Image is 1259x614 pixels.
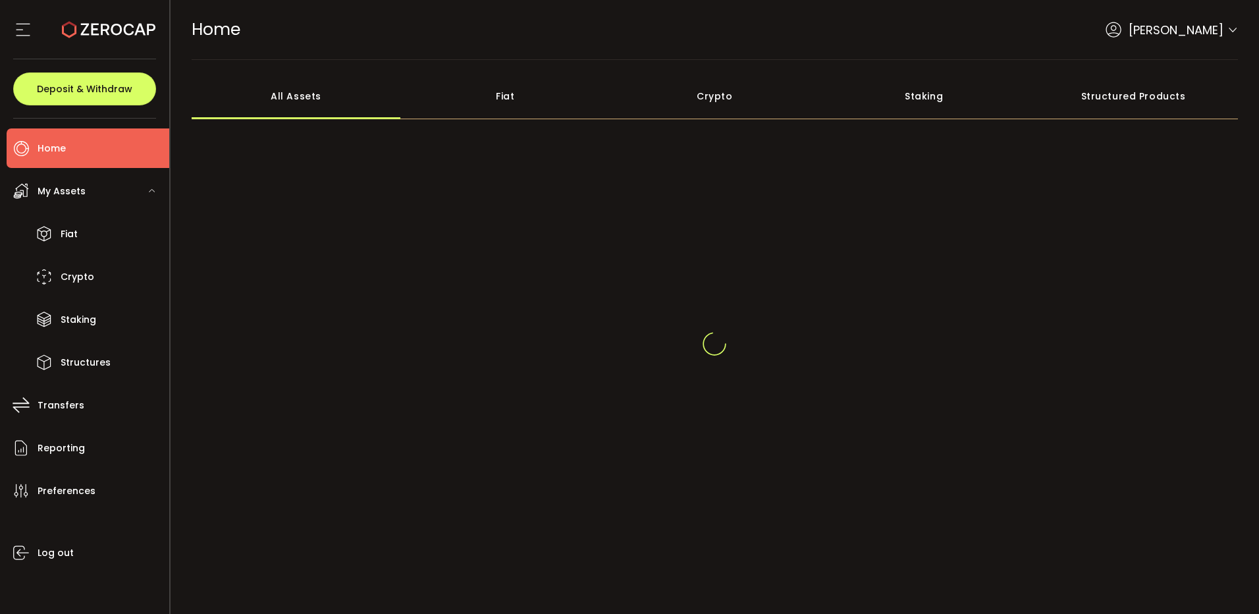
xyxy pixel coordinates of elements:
[37,84,132,94] span: Deposit & Withdraw
[38,544,74,563] span: Log out
[61,225,78,244] span: Fiat
[38,396,84,415] span: Transfers
[38,139,66,158] span: Home
[192,73,401,119] div: All Assets
[819,73,1029,119] div: Staking
[400,73,610,119] div: Fiat
[610,73,819,119] div: Crypto
[61,310,96,329] span: Staking
[1129,21,1223,39] span: [PERSON_NAME]
[192,18,240,41] span: Home
[13,72,156,105] button: Deposit & Withdraw
[38,482,95,501] span: Preferences
[61,267,94,287] span: Crypto
[61,353,111,372] span: Structures
[38,182,86,201] span: My Assets
[38,439,85,458] span: Reporting
[1029,73,1238,119] div: Structured Products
